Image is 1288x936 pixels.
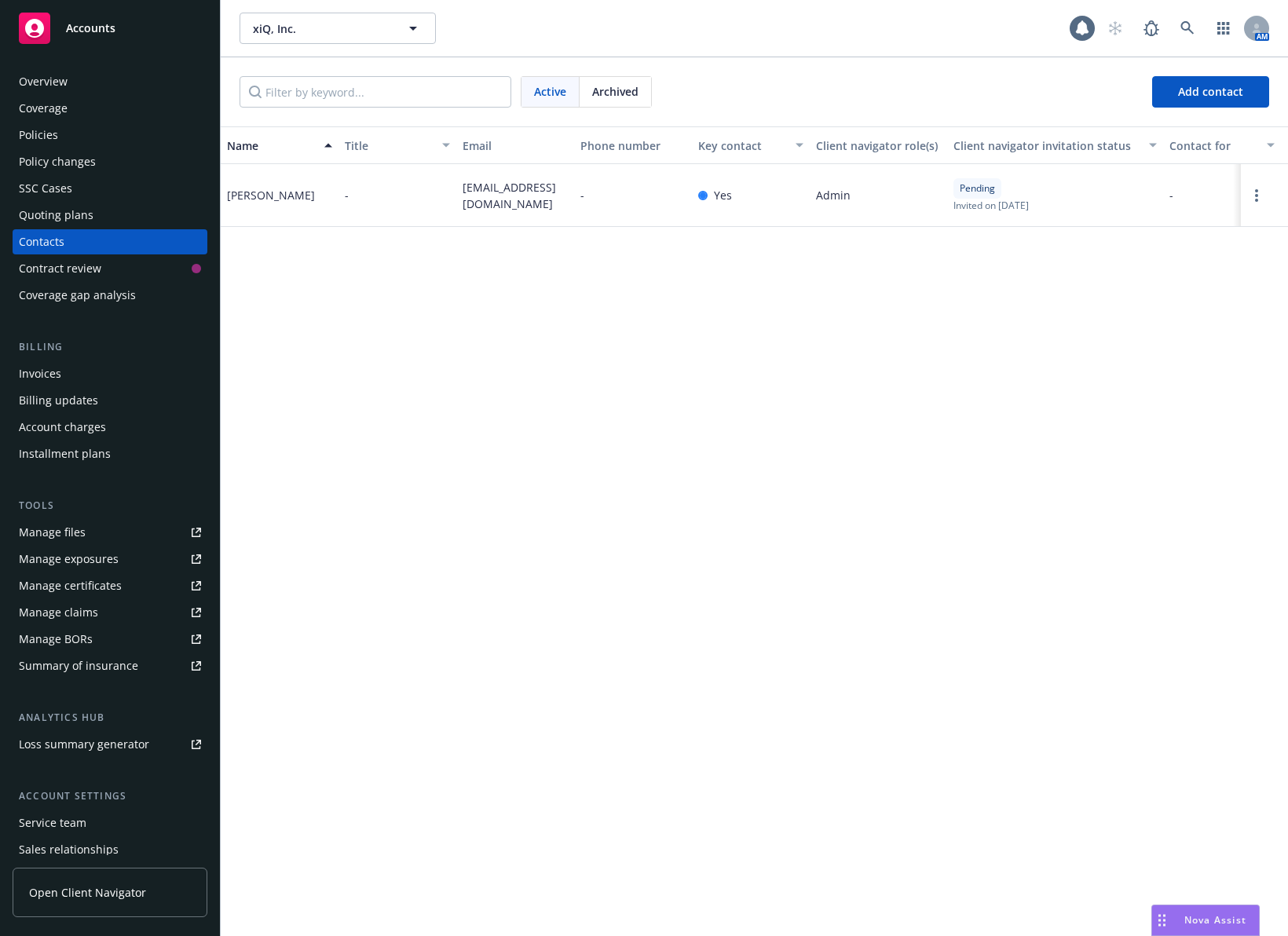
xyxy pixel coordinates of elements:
[19,69,68,94] div: Overview
[19,810,86,835] div: Service team
[960,181,995,196] span: Pending
[13,573,207,598] a: Manage certificates
[19,547,119,572] div: Manage exposures
[19,627,93,652] div: Manage BORs
[463,137,568,154] div: Email
[1247,186,1266,205] a: Open options
[345,187,349,203] span: -
[574,126,692,164] button: Phone number
[13,600,207,625] a: Manage claims
[1208,13,1239,44] a: Switch app
[338,126,456,164] button: Title
[19,283,136,308] div: Coverage gap analysis
[1169,187,1173,203] span: -
[692,126,810,164] button: Key contact
[227,187,315,203] div: [PERSON_NAME]
[13,6,207,50] a: Accounts
[953,199,1029,212] span: Invited on [DATE]
[19,520,86,545] div: Manage files
[240,76,511,108] input: Filter by keyword...
[13,69,207,94] a: Overview
[1163,126,1281,164] button: Contact for
[19,361,61,386] div: Invoices
[463,179,568,212] span: [EMAIL_ADDRESS][DOMAIN_NAME]
[19,441,111,466] div: Installment plans
[13,498,207,514] div: Tools
[580,187,584,203] span: -
[13,176,207,201] a: SSC Cases
[947,126,1163,164] button: Client navigator invitation status
[1172,13,1203,44] a: Search
[13,96,207,121] a: Coverage
[1169,137,1257,154] div: Contact for
[227,137,315,154] div: Name
[13,256,207,281] a: Contract review
[13,520,207,545] a: Manage files
[810,126,947,164] button: Client navigator role(s)
[19,600,98,625] div: Manage claims
[13,788,207,804] div: Account settings
[13,339,207,355] div: Billing
[714,187,732,203] span: Yes
[29,884,146,901] span: Open Client Navigator
[534,83,566,100] span: Active
[13,149,207,174] a: Policy changes
[13,361,207,386] a: Invoices
[580,137,686,154] div: Phone number
[19,96,68,121] div: Coverage
[19,837,119,862] div: Sales relationships
[19,176,72,201] div: SSC Cases
[592,83,639,100] span: Archived
[253,20,389,37] span: xiQ, Inc.
[345,137,433,154] div: Title
[816,187,851,203] span: Admin
[221,126,338,164] button: Name
[13,283,207,308] a: Coverage gap analysis
[13,415,207,440] a: Account charges
[1152,905,1172,935] div: Drag to move
[13,710,207,726] div: Analytics hub
[13,837,207,862] a: Sales relationships
[19,732,149,757] div: Loss summary generator
[1184,913,1246,927] span: Nova Assist
[240,13,436,44] button: xiQ, Inc.
[19,573,122,598] div: Manage certificates
[13,732,207,757] a: Loss summary generator
[1136,13,1167,44] a: Report a Bug
[13,203,207,228] a: Quoting plans
[19,203,93,228] div: Quoting plans
[456,126,574,164] button: Email
[19,653,138,678] div: Summary of insurance
[19,229,64,254] div: Contacts
[19,256,101,281] div: Contract review
[1100,13,1131,44] a: Start snowing
[816,137,941,154] div: Client navigator role(s)
[13,388,207,413] a: Billing updates
[698,137,786,154] div: Key contact
[13,441,207,466] a: Installment plans
[13,229,207,254] a: Contacts
[13,547,207,572] a: Manage exposures
[19,149,96,174] div: Policy changes
[66,22,115,35] span: Accounts
[953,137,1140,154] div: Client navigator invitation status
[19,388,98,413] div: Billing updates
[13,627,207,652] a: Manage BORs
[13,653,207,678] a: Summary of insurance
[19,415,106,440] div: Account charges
[13,810,207,835] a: Service team
[1151,905,1260,936] button: Nova Assist
[19,122,58,148] div: Policies
[1178,84,1243,99] span: Add contact
[13,122,207,148] a: Policies
[1152,76,1269,108] button: Add contact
